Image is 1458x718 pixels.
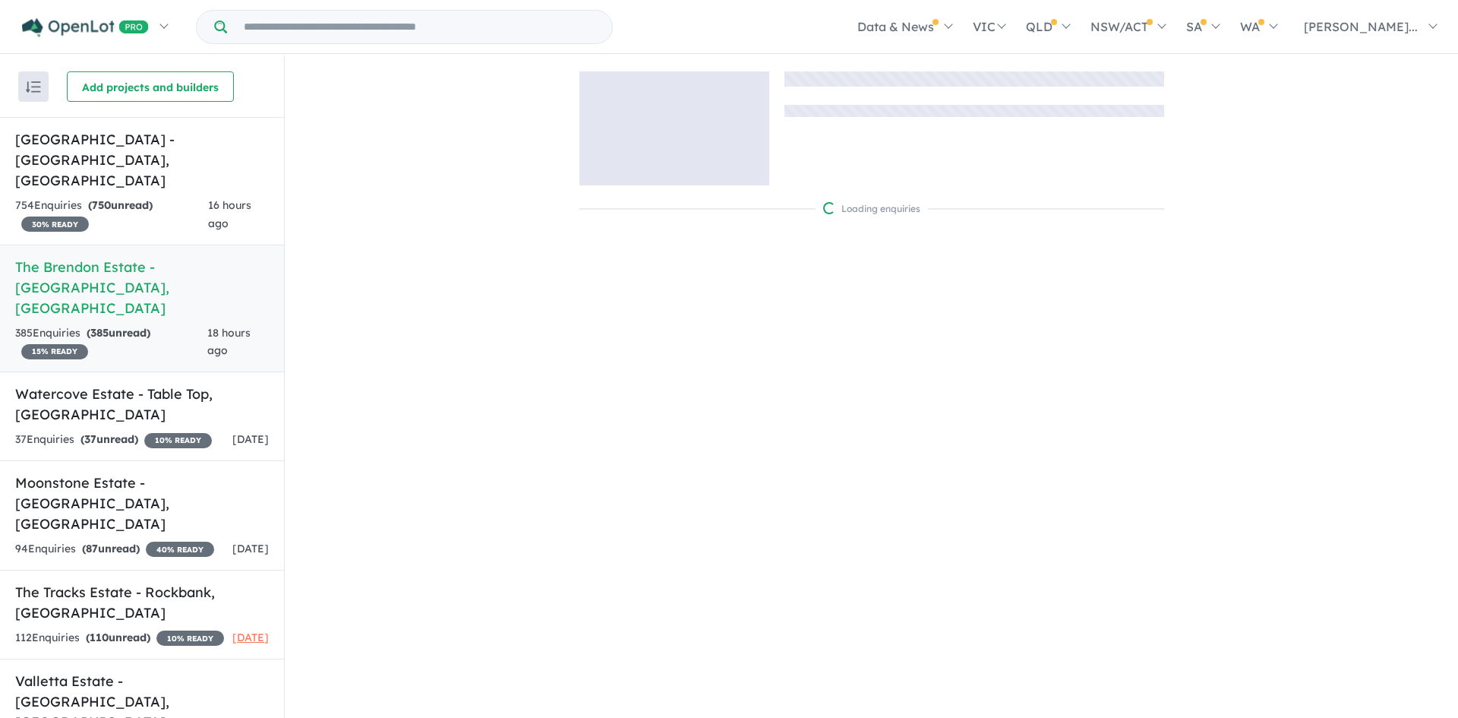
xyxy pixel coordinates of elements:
[15,197,208,233] div: 754 Enquir ies
[21,217,89,232] span: 30 % READY
[90,631,109,644] span: 110
[15,257,269,318] h5: The Brendon Estate - [GEOGRAPHIC_DATA] , [GEOGRAPHIC_DATA]
[26,81,41,93] img: sort.svg
[15,582,269,623] h5: The Tracks Estate - Rockbank , [GEOGRAPHIC_DATA]
[22,18,149,37] img: Openlot PRO Logo White
[15,431,212,449] div: 37 Enquir ies
[15,629,224,647] div: 112 Enquir ies
[21,344,88,359] span: 15 % READY
[208,198,251,230] span: 16 hours ago
[146,542,214,557] span: 40 % READY
[92,198,111,212] span: 750
[823,201,920,217] div: Loading enquiries
[15,540,214,558] div: 94 Enquir ies
[86,542,98,555] span: 87
[207,326,251,358] span: 18 hours ago
[232,542,269,555] span: [DATE]
[88,198,153,212] strong: ( unread)
[82,542,140,555] strong: ( unread)
[67,71,234,102] button: Add projects and builders
[15,384,269,425] h5: Watercove Estate - Table Top , [GEOGRAPHIC_DATA]
[230,11,609,43] input: Try estate name, suburb, builder or developer
[87,326,150,340] strong: ( unread)
[1304,19,1418,34] span: [PERSON_NAME]...
[232,432,269,446] span: [DATE]
[80,432,138,446] strong: ( unread)
[86,631,150,644] strong: ( unread)
[90,326,109,340] span: 385
[15,473,269,534] h5: Moonstone Estate - [GEOGRAPHIC_DATA] , [GEOGRAPHIC_DATA]
[84,432,96,446] span: 37
[15,324,207,361] div: 385 Enquir ies
[156,631,224,646] span: 10 % READY
[232,631,269,644] span: [DATE]
[15,129,269,191] h5: [GEOGRAPHIC_DATA] - [GEOGRAPHIC_DATA] , [GEOGRAPHIC_DATA]
[144,433,212,448] span: 10 % READY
